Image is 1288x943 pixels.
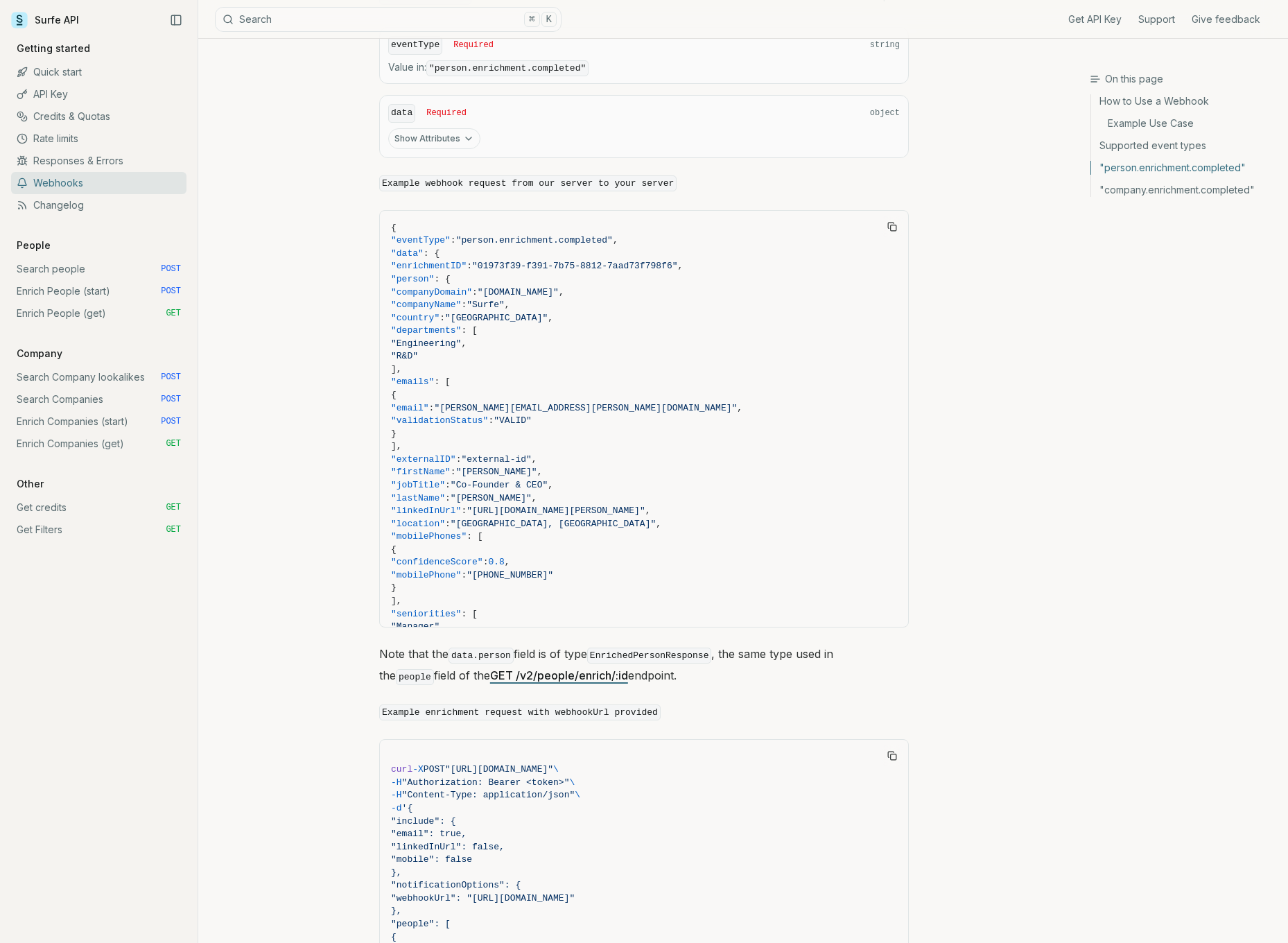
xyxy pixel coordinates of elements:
span: "validationStatus" [391,415,488,426]
span: \ [575,790,580,800]
span: "mobilePhones" [391,531,467,542]
button: Search⌘K [215,7,562,32]
a: Search Companies POST [11,388,186,410]
button: Copy Text [882,216,903,237]
code: data [388,104,415,123]
a: API Key [11,83,186,105]
span: : [ [467,531,482,542]
span: , [532,454,537,465]
a: Enrich Companies (get) GET [11,433,186,455]
span: : [488,415,494,426]
p: Other [11,477,49,491]
span: "Surfe" [467,300,505,310]
span: : [ [461,609,477,619]
span: ], [391,364,402,374]
span: "enrichmentID" [391,261,467,271]
a: Support [1138,12,1175,26]
code: Example enrichment request with webhookUrl provided [379,704,661,720]
span: , [548,313,553,323]
p: Company [11,347,68,361]
span: "[PERSON_NAME][EMAIL_ADDRESS][PERSON_NAME][DOMAIN_NAME]" [434,403,737,413]
button: Collapse Sidebar [166,10,186,31]
a: "company.enrichment.completed" [1091,179,1277,197]
span: }, [391,867,402,878]
span: "[PERSON_NAME]" [451,493,532,503]
span: POST [161,394,181,405]
a: Example Use Case [1091,112,1277,135]
span: object [870,107,900,119]
span: "Content-Type: application/json" [402,790,575,800]
a: Get API Key [1068,12,1122,26]
span: 0.8 [488,557,504,567]
span: "mobilePhone" [391,570,461,580]
span: { [391,932,397,942]
span: : [ [434,377,450,387]
span: POST [161,372,181,383]
span: "person.enrichment.completed" [456,235,613,245]
span: POST [161,263,181,275]
span: "lastName" [391,493,445,503]
span: : [483,557,489,567]
p: People [11,239,56,252]
span: "[GEOGRAPHIC_DATA]" [445,313,548,323]
a: Responses & Errors [11,150,186,172]
a: Search people POST [11,258,186,280]
span: GET [166,524,181,535]
code: Example webhook request from our server to your server [379,175,677,191]
button: Copy Text [882,745,903,766]
span: , [677,261,683,271]
span: : [456,454,462,465]
span: "mobile": false [391,854,472,865]
span: "[GEOGRAPHIC_DATA], [GEOGRAPHIC_DATA]" [451,519,656,529]
span: "departments" [391,325,461,336]
span: "external-id" [461,454,531,465]
span: GET [166,308,181,319]
span: "person" [391,274,434,284]
span: "location" [391,519,445,529]
span: : [445,493,451,503]
span: , [505,300,510,310]
a: GET /v2/people/enrich/:id [490,668,628,682]
a: Rate limits [11,128,186,150]
span: "[URL][DOMAIN_NAME][PERSON_NAME]" [467,505,645,516]
span: "confidenceScore" [391,557,483,567]
span: , [737,403,742,413]
span: : { [434,274,450,284]
p: Note that the field is of type , the same type used in the field of the endpoint. [379,644,909,687]
button: Show Attributes [388,128,480,149]
span: , [559,287,564,297]
span: , [532,493,537,503]
a: Get Filters GET [11,519,186,541]
span: "externalID" [391,454,456,465]
span: : [451,467,456,477]
span: -H [391,790,402,800]
h3: On this page [1090,72,1277,86]
span: -X [412,764,424,775]
span: : { [424,248,440,259]
a: Supported event types [1091,135,1277,157]
span: "seniorities" [391,609,461,619]
span: : [451,235,456,245]
code: eventType [388,36,442,55]
span: "[URL][DOMAIN_NAME]" [445,764,553,775]
span: "jobTitle" [391,480,445,490]
span: "[DOMAIN_NAME]" [478,287,559,297]
span: ], [391,596,402,606]
span: : [429,403,435,413]
span: : [461,505,467,516]
a: Give feedback [1192,12,1260,26]
span: Required [426,107,467,119]
span: "data" [391,248,424,259]
span: , [645,505,651,516]
a: Webhooks [11,172,186,194]
span: "email": true, [391,829,467,839]
span: "[PHONE_NUMBER]" [467,570,553,580]
a: Search Company lookalikes POST [11,366,186,388]
a: Quick start [11,61,186,83]
code: "person.enrichment.completed" [426,60,589,76]
a: Changelog [11,194,186,216]
span: { [391,544,397,555]
span: POST [161,286,181,297]
span: Value in : [388,60,900,76]
span: "email" [391,403,429,413]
